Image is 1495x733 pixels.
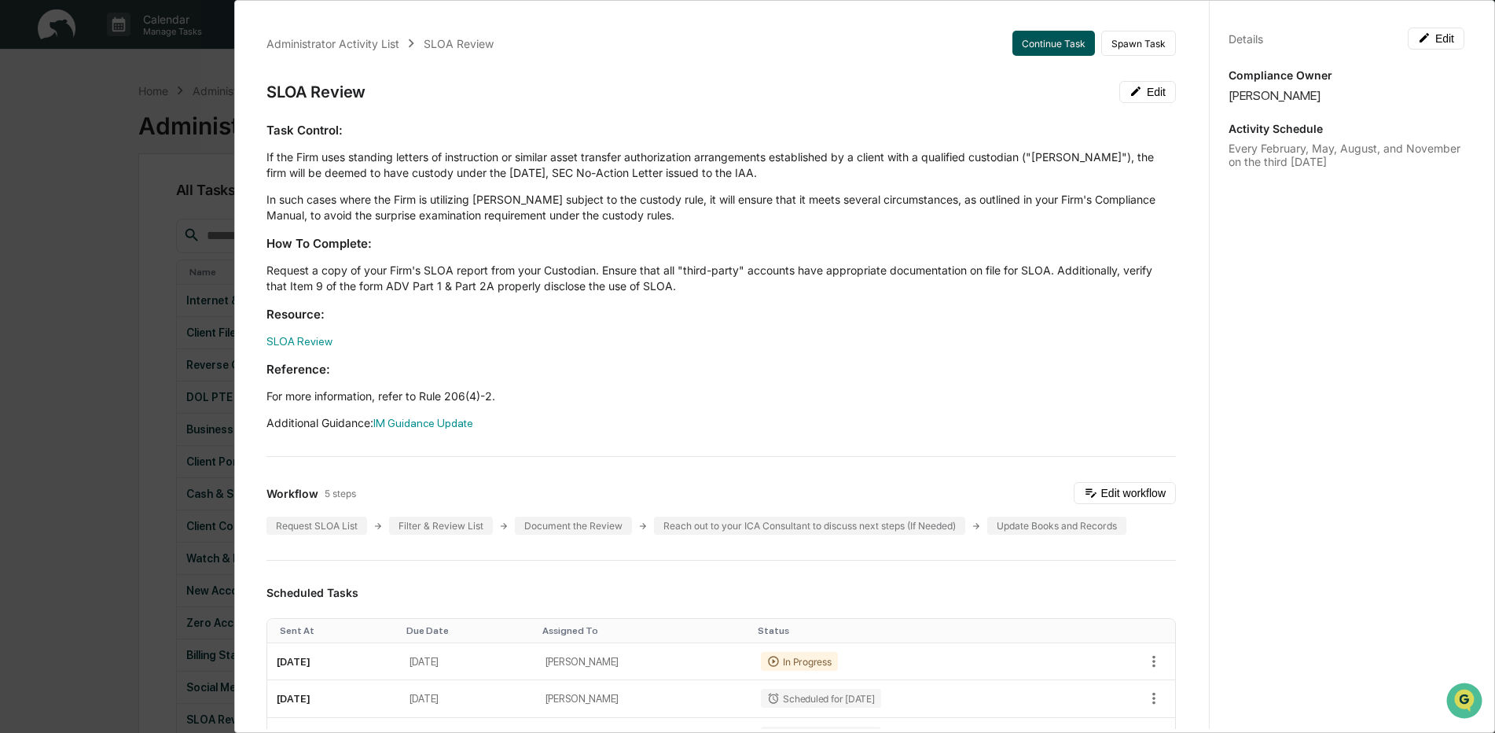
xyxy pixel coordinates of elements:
div: Toggle SortBy [758,625,1069,636]
td: [DATE] [267,680,399,717]
p: If the Firm uses standing letters of instruction or similar asset transfer authorization arrangem... [266,149,1176,181]
span: Data Lookup [31,228,99,244]
a: SLOA Review [266,335,332,348]
div: Start new chat [53,120,258,136]
p: Additional Guidance: [266,415,1176,431]
div: 🖐️ [16,200,28,212]
button: Start new chat [267,125,286,144]
button: Spawn Task [1101,31,1176,56]
a: 🖐️Preclearance [9,192,108,220]
div: Toggle SortBy [280,625,393,636]
div: We're available if you need us! [53,136,199,149]
div: Document the Review [515,517,632,535]
div: SLOA Review [266,83,365,101]
span: Preclearance [31,198,101,214]
td: [PERSON_NAME] [536,680,752,717]
a: 🔎Data Lookup [9,222,105,250]
td: [PERSON_NAME] [536,643,752,680]
span: Workflow [266,487,318,500]
span: Attestations [130,198,195,214]
div: Update Books and Records [987,517,1126,535]
div: SLOA Review [424,37,494,50]
button: Edit [1408,28,1464,50]
iframe: Open customer support [1445,681,1487,724]
strong: How To Complete: [266,236,372,251]
strong: Resource: [266,307,325,322]
div: [PERSON_NAME] [1229,88,1464,103]
div: 🗄️ [114,200,127,212]
button: Continue Task [1012,31,1095,56]
span: Pylon [156,267,190,278]
button: Edit workflow [1074,482,1176,504]
a: 🗄️Attestations [108,192,201,220]
strong: Task Control: [266,123,343,138]
td: [DATE] [400,680,536,717]
div: Administrator Activity List [266,37,399,50]
div: Reach out to your ICA Consultant to discuss next steps (If Needed) [654,517,965,535]
td: [DATE] [267,643,399,680]
input: Clear [41,72,259,88]
td: [DATE] [400,643,536,680]
p: Request a copy of your Firm's SLOA report from your Custodian. Ensure that all "third-party" acco... [266,263,1176,294]
span: 5 steps [325,488,356,499]
button: Edit [1119,81,1176,103]
div: Details [1229,32,1263,46]
div: In Progress [761,652,837,671]
div: 🔎 [16,230,28,242]
div: Scheduled for [DATE] [761,689,880,708]
div: Every February, May, August, and November on the third [DATE] [1229,142,1464,168]
a: Powered byPylon [111,266,190,278]
strong: Reference: [266,362,330,377]
div: Request SLOA List [266,517,367,535]
a: IM Guidance Update [373,417,473,429]
p: For more information, refer to Rule 206(4)-2. [266,389,1176,404]
p: How can we help? [16,33,286,58]
div: Filter & Review List [389,517,493,535]
h3: Scheduled Tasks [266,586,1176,599]
div: Toggle SortBy [406,625,530,636]
img: 1746055101610-c473b297-6a78-478c-a979-82029cc54cd1 [16,120,44,149]
div: Toggle SortBy [542,625,746,636]
p: In such cases where the Firm is utilizing [PERSON_NAME] subject to the custody rule, it will ensu... [266,192,1176,223]
p: Compliance Owner [1229,68,1464,82]
p: Activity Schedule [1229,122,1464,135]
